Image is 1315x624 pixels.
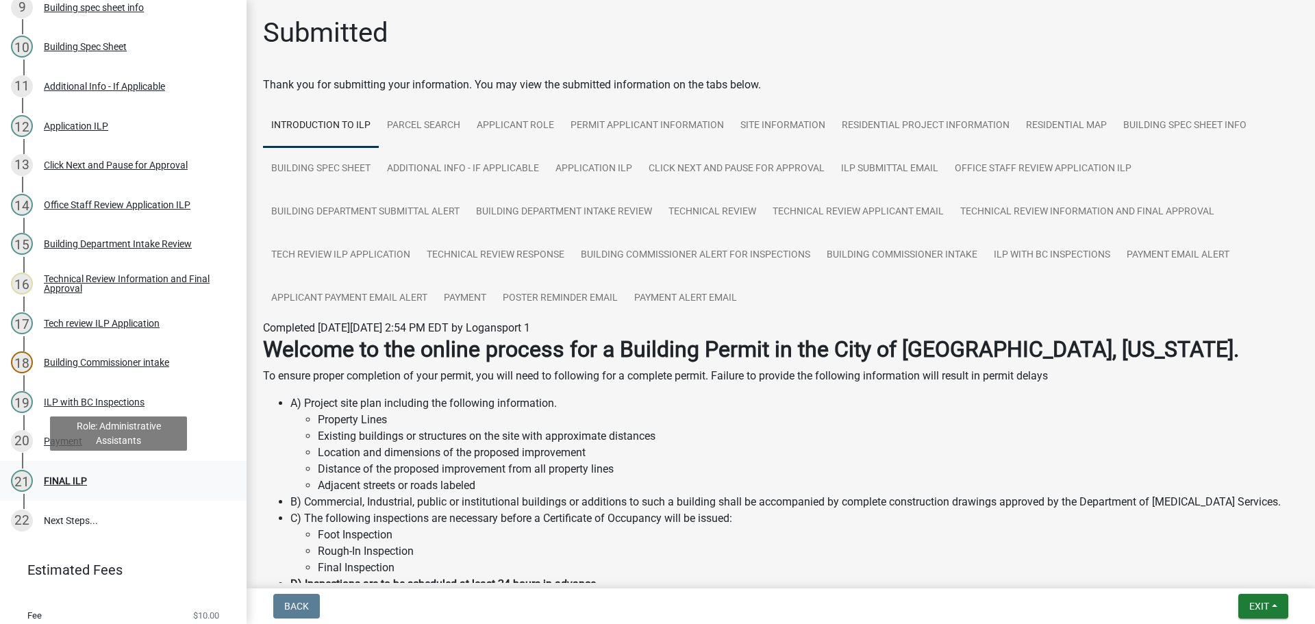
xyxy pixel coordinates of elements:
[834,104,1018,148] a: Residential Project Information
[11,273,33,295] div: 16
[263,321,530,334] span: Completed [DATE][DATE] 2:54 PM EDT by Logansport 1
[290,494,1299,510] li: B) Commercial, Industrial, public or institutional buildings or additions to such a building shal...
[11,470,33,492] div: 21
[318,527,1299,543] li: Foot Inspection
[818,234,986,277] a: Building Commissioner intake
[44,121,108,131] div: Application ILP
[290,510,1299,576] li: C) The following inspections are necessary before a Certificate of Occupancy will be issued:
[11,391,33,413] div: 19
[44,160,188,170] div: Click Next and Pause for Approval
[11,556,225,584] a: Estimated Fees
[494,277,626,321] a: Poster Reminder email
[44,476,87,486] div: FINAL ILP
[318,461,1299,477] li: Distance of the proposed improvement from all property lines
[11,115,33,137] div: 12
[44,436,82,446] div: Payment
[833,147,947,191] a: ILP Submittal Email
[263,77,1299,93] div: Thank you for submitting your information. You may view the submitted information on the tabs below.
[11,351,33,373] div: 18
[193,611,219,620] span: $10.00
[468,104,562,148] a: Applicant Role
[732,104,834,148] a: Site Information
[44,3,144,12] div: Building spec sheet info
[318,543,1299,560] li: Rough-In Inspection
[764,190,952,234] a: Technical Review Applicant email
[44,42,127,51] div: Building Spec Sheet
[11,233,33,255] div: 15
[318,560,1299,576] li: Final Inspection
[11,510,33,532] div: 22
[44,200,190,210] div: Office Staff Review Application ILP
[573,234,818,277] a: Building Commissioner Alert for inspections
[27,611,42,620] span: Fee
[640,147,833,191] a: Click Next and Pause for Approval
[11,75,33,97] div: 11
[379,147,547,191] a: Additional Info - If Applicable
[44,397,145,407] div: ILP with BC Inspections
[1115,104,1255,148] a: Building spec sheet info
[626,277,745,321] a: Payment Alert Email
[986,234,1118,277] a: ILP with BC Inspections
[547,147,640,191] a: Application ILP
[44,274,225,293] div: Technical Review Information and Final Approval
[436,277,494,321] a: Payment
[50,416,187,451] div: Role: Administrative Assistants
[1249,601,1269,612] span: Exit
[11,312,33,334] div: 17
[318,445,1299,461] li: Location and dimensions of the proposed improvement
[660,190,764,234] a: Technical Review
[273,594,320,619] button: Back
[11,194,33,216] div: 14
[318,477,1299,494] li: Adjacent streets or roads labeled
[263,368,1299,384] p: To ensure proper completion of your permit, you will need to following for a complete permit. Fai...
[263,190,468,234] a: Building Department Submittal Alert
[952,190,1223,234] a: Technical Review Information and Final Approval
[318,412,1299,428] li: Property Lines
[379,104,468,148] a: Parcel search
[1118,234,1238,277] a: Payment email alert
[284,601,309,612] span: Back
[562,104,732,148] a: Permit Applicant Information
[468,190,660,234] a: Building Department Intake Review
[263,277,436,321] a: Applicant Payment email alert
[263,234,418,277] a: Tech review ILP Application
[44,239,192,249] div: Building Department Intake Review
[44,82,165,91] div: Additional Info - If Applicable
[263,147,379,191] a: Building Spec Sheet
[1238,594,1288,619] button: Exit
[947,147,1140,191] a: Office Staff Review Application ILP
[263,16,388,49] h1: Submitted
[44,319,160,328] div: Tech review ILP Application
[44,358,169,367] div: Building Commissioner intake
[11,430,33,452] div: 20
[1018,104,1115,148] a: Residential Map
[11,36,33,58] div: 10
[418,234,573,277] a: Technical Review Response
[11,154,33,176] div: 13
[290,395,1299,494] li: A) Project site plan including the following information.
[290,577,599,590] strong: D) Inspections are to be scheduled at least 24 hours in advance.
[263,336,1239,362] strong: Welcome to the online process for a Building Permit in the City of [GEOGRAPHIC_DATA], [US_STATE].
[263,104,379,148] a: Introduction to ILP
[318,428,1299,445] li: Existing buildings or structures on the site with approximate distances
